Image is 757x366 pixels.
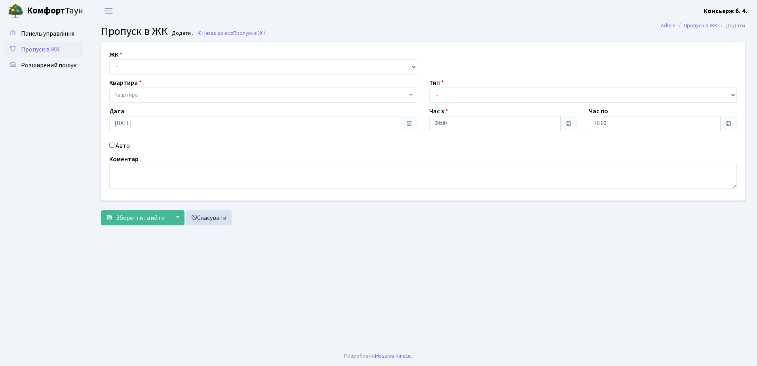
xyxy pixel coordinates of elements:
[704,7,747,15] b: Консьєрж б. 4.
[21,45,60,54] span: Пропуск в ЖК
[170,30,193,37] small: Додати .
[116,141,130,151] label: Авто
[717,21,745,30] li: Додати
[116,213,165,222] span: Зберегти і вийти
[684,21,717,30] a: Пропуск в ЖК
[27,4,65,17] b: Комфорт
[101,23,168,39] span: Пропуск в ЖК
[4,26,83,42] a: Панель управління
[233,29,266,37] span: Пропуск в ЖК
[649,17,757,34] nav: breadcrumb
[8,3,24,19] img: logo.png
[661,21,675,30] a: Admin
[109,107,124,116] label: Дата
[4,57,83,73] a: Розширений пошук
[589,107,608,116] label: Час по
[109,78,142,88] label: Квартира
[197,29,266,37] a: Назад до всіхПропуск в ЖК
[21,29,74,38] span: Панель управління
[27,4,83,18] span: Таун
[109,154,139,164] label: Коментар
[99,4,119,17] button: Переключити навігацію
[4,42,83,57] a: Пропуск в ЖК
[704,6,747,16] a: Консьєрж б. 4.
[344,352,413,360] div: Розроблено .
[114,91,138,99] span: Квартира
[375,352,412,360] a: Massive Kinetic
[429,78,444,88] label: Тип
[109,50,122,59] label: ЖК
[101,210,170,225] button: Зберегти і вийти
[186,210,232,225] a: Скасувати
[429,107,448,116] label: Час з
[21,61,76,70] span: Розширений пошук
